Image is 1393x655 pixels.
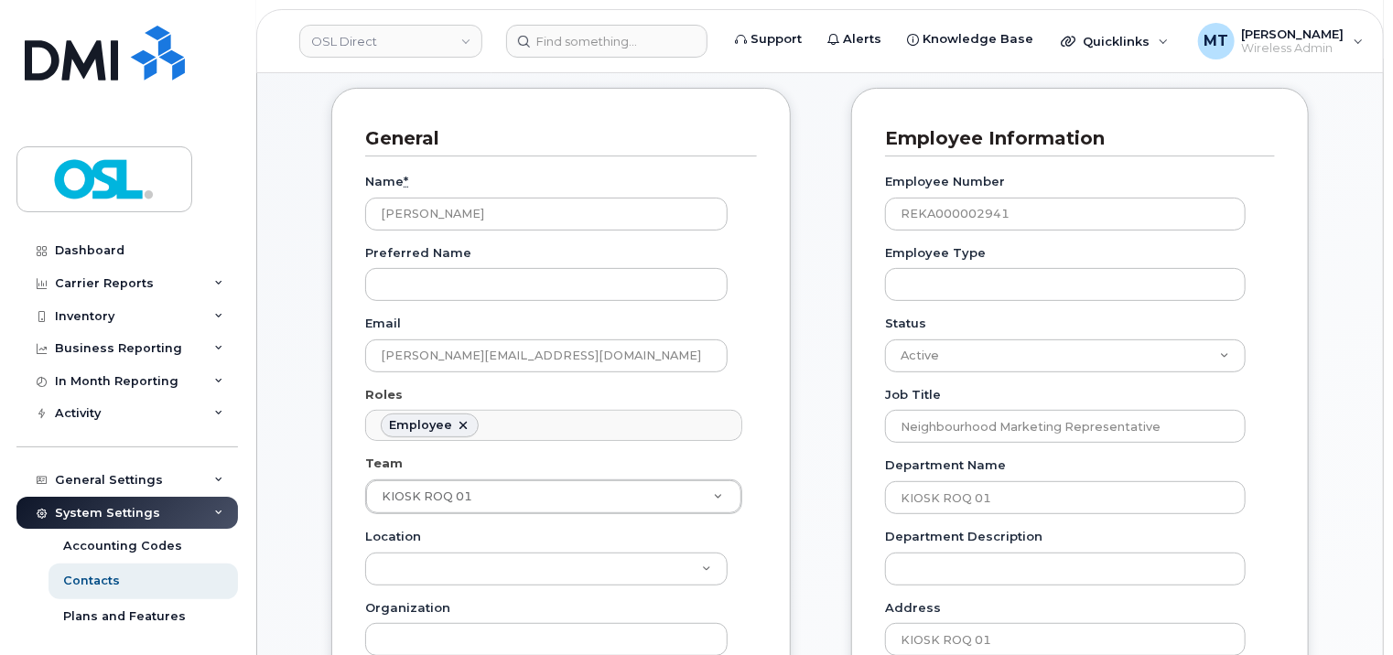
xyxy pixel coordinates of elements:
a: KIOSK ROQ 01 [366,480,741,513]
h3: General [365,126,743,151]
span: MT [1204,30,1228,52]
abbr: required [404,174,408,188]
label: Preferred Name [365,244,471,262]
label: Name [365,173,408,190]
label: Job Title [885,386,941,403]
label: Address [885,599,941,617]
label: Team [365,455,403,472]
a: OSL Direct [299,25,482,58]
label: Department Description [885,528,1042,545]
div: Michael Togupen [1185,23,1377,59]
span: Support [750,30,802,48]
label: Roles [365,386,403,403]
label: Organization [365,599,450,617]
span: [PERSON_NAME] [1242,27,1344,41]
a: Knowledge Base [894,21,1046,58]
label: Department Name [885,456,1006,474]
span: KIOSK ROQ 01 [382,489,472,503]
label: Employee Number [885,173,1005,190]
span: Knowledge Base [923,30,1033,48]
label: Location [365,528,421,545]
span: Quicklinks [1083,34,1150,48]
div: Quicklinks [1048,23,1182,59]
div: Employee [389,418,452,433]
a: Alerts [815,21,894,58]
label: Email [365,315,401,332]
input: Find something... [506,25,707,58]
label: Status [885,315,926,332]
label: Employee Type [885,244,986,262]
span: Alerts [843,30,881,48]
h3: Employee Information [885,126,1261,151]
a: Support [722,21,815,58]
span: Wireless Admin [1242,41,1344,56]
